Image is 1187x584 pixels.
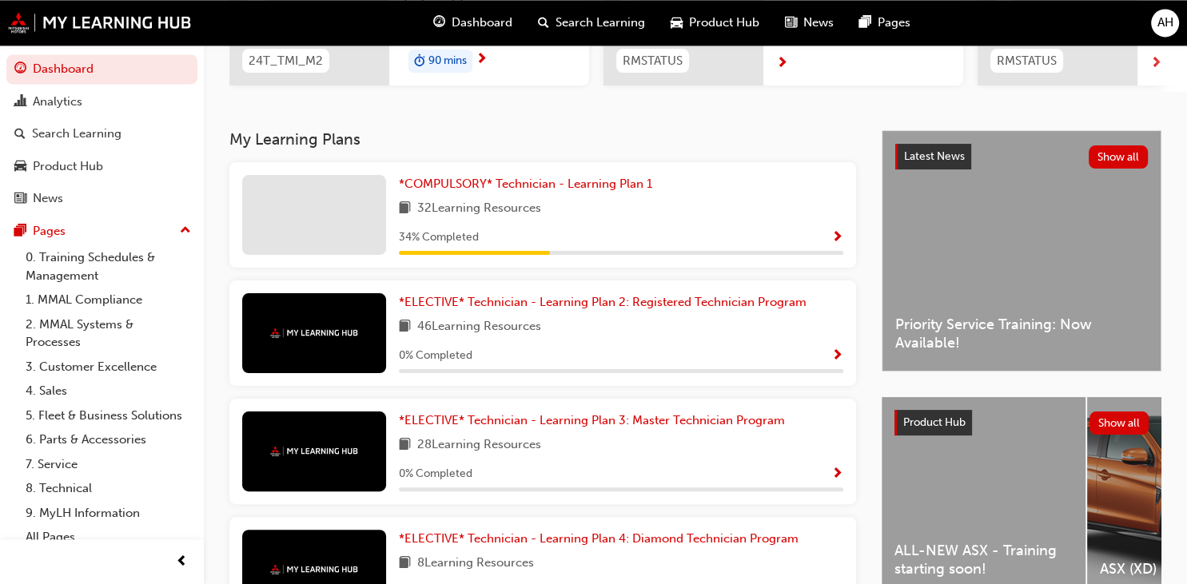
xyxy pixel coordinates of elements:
[14,192,26,206] span: news-icon
[19,452,197,477] a: 7. Service
[831,346,843,366] button: Show Progress
[414,51,425,72] span: duration-icon
[19,288,197,312] a: 1. MMAL Compliance
[903,415,966,429] span: Product Hub
[433,13,445,33] span: guage-icon
[538,13,549,33] span: search-icon
[399,465,472,483] span: 0 % Completed
[399,347,472,365] span: 0 % Completed
[180,220,191,241] span: up-icon
[452,14,512,32] span: Dashboard
[399,554,411,574] span: book-icon
[14,95,26,109] span: chart-icon
[33,93,82,111] div: Analytics
[831,231,843,245] span: Show Progress
[6,119,197,149] a: Search Learning
[803,14,834,32] span: News
[19,245,197,288] a: 0. Training Schedules & Management
[417,435,541,455] span: 28 Learning Resources
[1089,411,1149,435] button: Show all
[904,149,965,163] span: Latest News
[772,6,846,39] a: news-iconNews
[399,228,479,247] span: 34 % Completed
[476,53,488,67] span: next-icon
[6,54,197,84] a: Dashboard
[399,177,652,191] span: *COMPULSORY* Technician - Learning Plan 1
[19,355,197,379] a: 3. Customer Excellence
[846,6,923,39] a: pages-iconPages
[525,6,658,39] a: search-iconSearch Learning
[399,199,411,219] span: book-icon
[8,12,192,33] img: mmal
[270,446,358,456] img: mmal
[6,217,197,246] button: Pages
[689,14,759,32] span: Product Hub
[417,199,541,219] span: 32 Learning Resources
[33,157,103,176] div: Product Hub
[33,222,66,240] div: Pages
[399,413,785,427] span: *ELECTIVE* Technician - Learning Plan 3: Master Technician Program
[270,564,358,574] img: mmal
[249,52,323,70] span: 24T_TMI_M2
[831,467,843,482] span: Show Progress
[878,14,910,32] span: Pages
[1151,9,1179,37] button: AH
[6,184,197,213] a: News
[33,189,63,208] div: News
[831,464,843,484] button: Show Progress
[894,542,1073,578] span: ALL-NEW ASX - Training starting soon!
[417,317,541,337] span: 46 Learning Resources
[882,130,1161,371] a: Latest NewsShow allPriority Service Training: Now Available!
[14,160,26,174] span: car-icon
[658,6,772,39] a: car-iconProduct Hub
[831,349,843,364] span: Show Progress
[6,87,197,117] a: Analytics
[6,51,197,217] button: DashboardAnalyticsSearch LearningProduct HubNews
[1089,145,1149,169] button: Show all
[399,293,813,312] a: *ELECTIVE* Technician - Learning Plan 2: Registered Technician Program
[399,175,659,193] a: *COMPULSORY* Technician - Learning Plan 1
[19,476,197,501] a: 8. Technical
[176,552,188,572] span: prev-icon
[671,13,683,33] span: car-icon
[6,152,197,181] a: Product Hub
[417,554,534,574] span: 8 Learning Resources
[399,435,411,455] span: book-icon
[556,14,645,32] span: Search Learning
[428,52,467,70] span: 90 mins
[420,6,525,39] a: guage-iconDashboard
[270,328,358,338] img: mmal
[19,427,197,452] a: 6. Parts & Accessories
[399,531,799,546] span: *ELECTIVE* Technician - Learning Plan 4: Diamond Technician Program
[399,295,807,309] span: *ELECTIVE* Technician - Learning Plan 2: Registered Technician Program
[19,501,197,526] a: 9. MyLH Information
[399,317,411,337] span: book-icon
[19,403,197,428] a: 5. Fleet & Business Solutions
[19,379,197,403] a: 4. Sales
[14,127,26,141] span: search-icon
[895,144,1148,169] a: Latest NewsShow all
[785,13,797,33] span: news-icon
[32,125,121,143] div: Search Learning
[1157,14,1173,32] span: AH
[1150,57,1162,71] span: next-icon
[399,411,791,430] a: *ELECTIVE* Technician - Learning Plan 3: Master Technician Program
[776,57,788,71] span: next-icon
[229,130,856,149] h3: My Learning Plans
[997,52,1057,70] span: RMSTATUS
[19,525,197,550] a: All Pages
[859,13,871,33] span: pages-icon
[19,312,197,355] a: 2. MMAL Systems & Processes
[831,228,843,248] button: Show Progress
[894,410,1149,435] a: Product HubShow all
[623,52,683,70] span: RMSTATUS
[14,224,26,239] span: pages-icon
[399,530,805,548] a: *ELECTIVE* Technician - Learning Plan 4: Diamond Technician Program
[14,62,26,77] span: guage-icon
[895,316,1148,352] span: Priority Service Training: Now Available!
